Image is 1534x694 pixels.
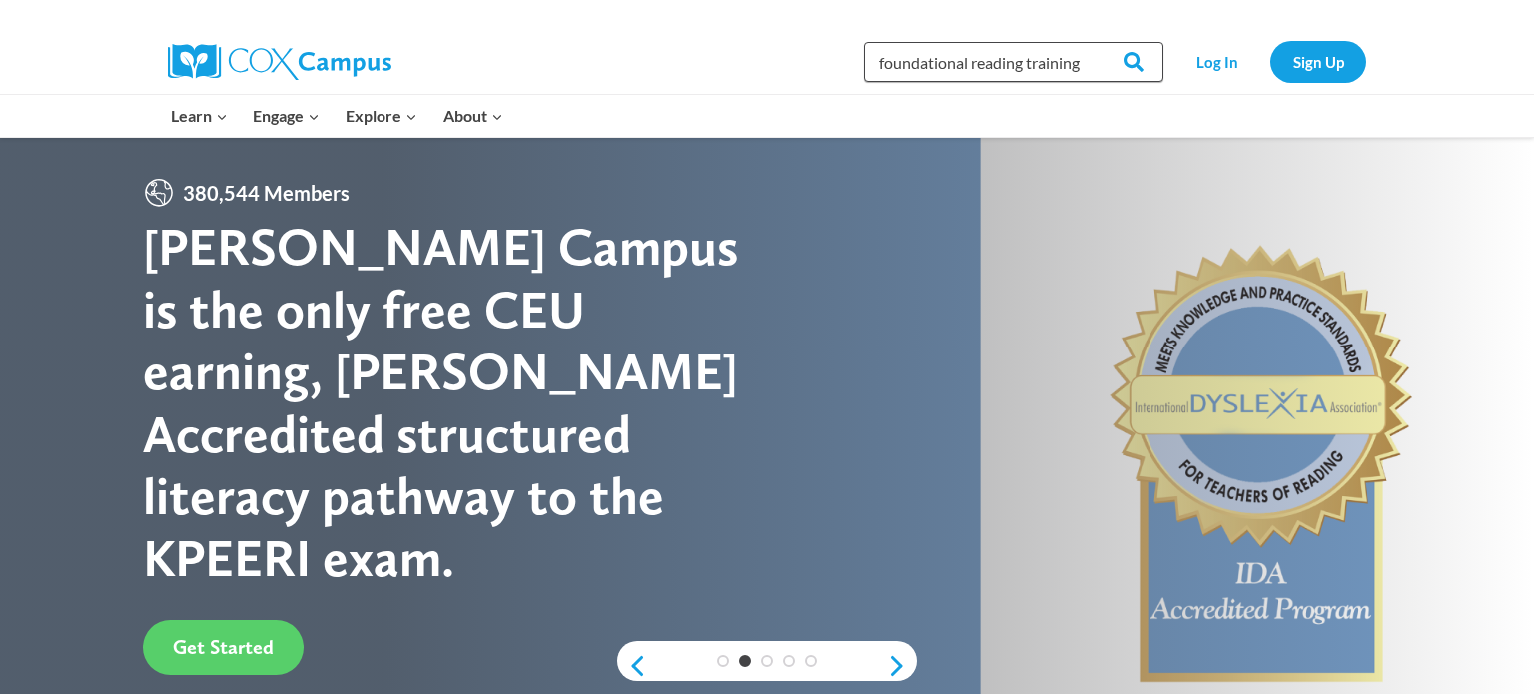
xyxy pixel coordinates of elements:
a: Sign Up [1270,41,1366,82]
button: Child menu of About [430,95,516,137]
a: Log In [1173,41,1260,82]
nav: Secondary Navigation [1173,41,1366,82]
button: Child menu of Explore [333,95,430,137]
span: 380,544 Members [175,177,358,209]
span: Get Started [173,635,274,659]
button: Child menu of Engage [241,95,334,137]
nav: Primary Navigation [158,95,515,137]
div: [PERSON_NAME] Campus is the only free CEU earning, [PERSON_NAME] Accredited structured literacy p... [143,216,767,589]
input: Search Cox Campus [864,42,1163,82]
a: Get Started [143,620,304,675]
button: Child menu of Learn [158,95,241,137]
img: Cox Campus [168,44,391,80]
